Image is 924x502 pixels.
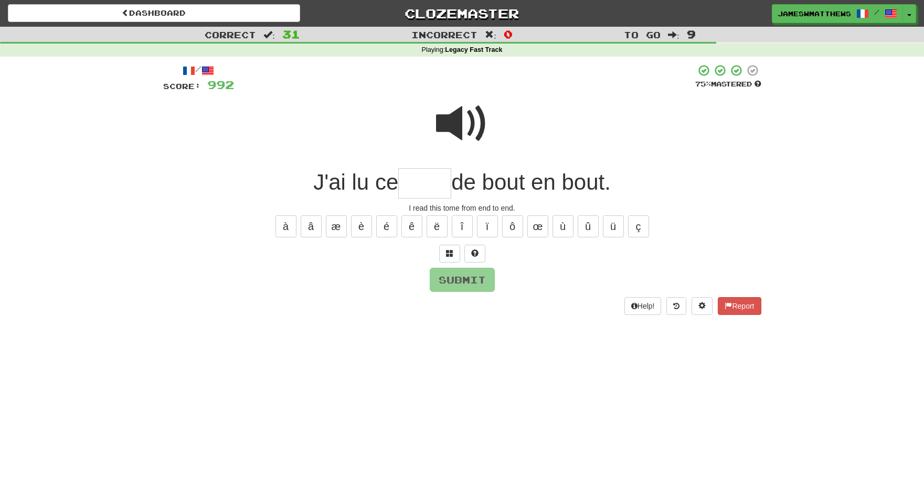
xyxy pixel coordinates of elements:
[326,215,347,237] button: æ
[464,245,485,263] button: Single letter hint - you only get 1 per sentence and score half the points! alt+h
[553,215,573,237] button: ù
[427,215,448,237] button: ë
[351,215,372,237] button: è
[8,4,300,22] a: Dashboard
[668,30,679,39] span: :
[603,215,624,237] button: ü
[263,30,275,39] span: :
[401,215,422,237] button: ê
[718,297,761,315] button: Report
[376,215,397,237] button: é
[477,215,498,237] button: ï
[275,215,296,237] button: à
[316,4,608,23] a: Clozemaster
[772,4,903,23] a: JamesWMatthews /
[624,29,661,40] span: To go
[502,215,523,237] button: ô
[207,78,234,91] span: 992
[282,28,300,40] span: 31
[452,215,473,237] button: î
[666,297,686,315] button: Round history (alt+y)
[527,215,548,237] button: œ
[695,80,761,89] div: Mastered
[504,28,513,40] span: 0
[411,29,477,40] span: Incorrect
[624,297,662,315] button: Help!
[874,8,879,16] span: /
[163,64,234,77] div: /
[163,82,201,91] span: Score:
[439,245,460,263] button: Switch sentence to multiple choice alt+p
[578,215,599,237] button: û
[301,215,322,237] button: â
[628,215,649,237] button: ç
[485,30,496,39] span: :
[451,170,611,194] span: de bout en bout.
[445,46,502,53] strong: Legacy Fast Track
[205,29,256,40] span: Correct
[778,9,851,18] span: JamesWMatthews
[163,203,761,213] div: I read this tome from end to end.
[687,28,696,40] span: 9
[695,80,711,88] span: 75 %
[313,170,398,194] span: J'ai lu ce
[430,268,495,292] button: Submit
